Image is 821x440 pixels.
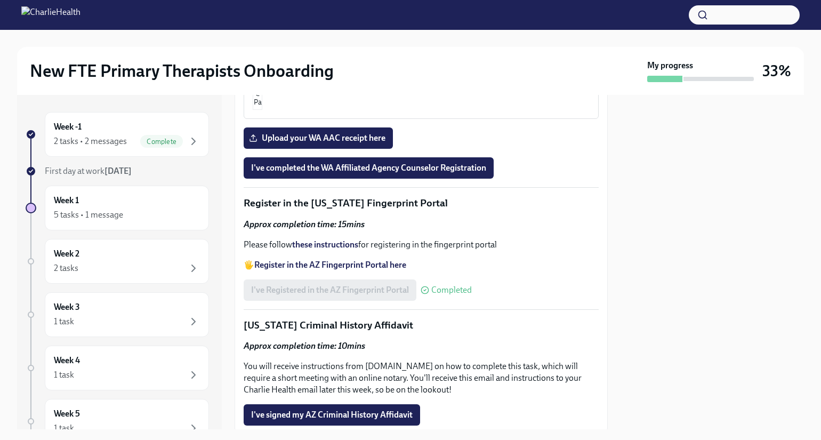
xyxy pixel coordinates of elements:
[244,127,393,149] label: Upload your WA AAC receipt here
[54,262,78,274] div: 2 tasks
[647,60,693,71] strong: My progress
[21,6,81,23] img: CharlieHealth
[251,133,385,143] span: Upload your WA AAC receipt here
[54,121,82,133] h6: Week -1
[54,369,74,381] div: 1 task
[244,361,599,396] p: You will receive instructions from [DOMAIN_NAME] on how to complete this task, which will require...
[26,239,209,284] a: Week 22 tasks
[104,166,132,176] strong: [DATE]
[254,260,406,270] a: Register in the AZ Fingerprint Portal here
[54,422,74,434] div: 1 task
[244,259,599,271] p: 🖐️
[244,196,599,210] p: Register in the [US_STATE] Fingerprint Portal
[54,301,80,313] h6: Week 3
[244,157,494,179] button: I've completed the WA Affiliated Agency Counselor Registration
[292,239,358,250] a: these instructions
[244,318,599,332] p: [US_STATE] Criminal History Affidavit
[251,163,486,173] span: I've completed the WA Affiliated Agency Counselor Registration
[26,292,209,337] a: Week 31 task
[26,165,209,177] a: First day at work[DATE]
[251,410,413,420] span: I've signed my AZ Criminal History Affidavit
[54,248,79,260] h6: Week 2
[54,316,74,327] div: 1 task
[26,346,209,390] a: Week 41 task
[26,186,209,230] a: Week 15 tasks • 1 message
[140,138,183,146] span: Complete
[30,60,334,82] h2: New FTE Primary Therapists Onboarding
[26,112,209,157] a: Week -12 tasks • 2 messagesComplete
[762,61,791,81] h3: 33%
[54,408,80,420] h6: Week 5
[244,341,365,351] strong: Approx completion time: 10mins
[54,355,80,366] h6: Week 4
[54,135,127,147] div: 2 tasks • 2 messages
[244,404,420,426] button: I've signed my AZ Criminal History Affidavit
[431,286,472,294] span: Completed
[45,166,132,176] span: First day at work
[244,239,599,251] p: Please follow for registering in the fingerprint portal
[54,195,79,206] h6: Week 1
[54,209,123,221] div: 5 tasks • 1 message
[244,219,365,229] strong: Approx completion time: 15mins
